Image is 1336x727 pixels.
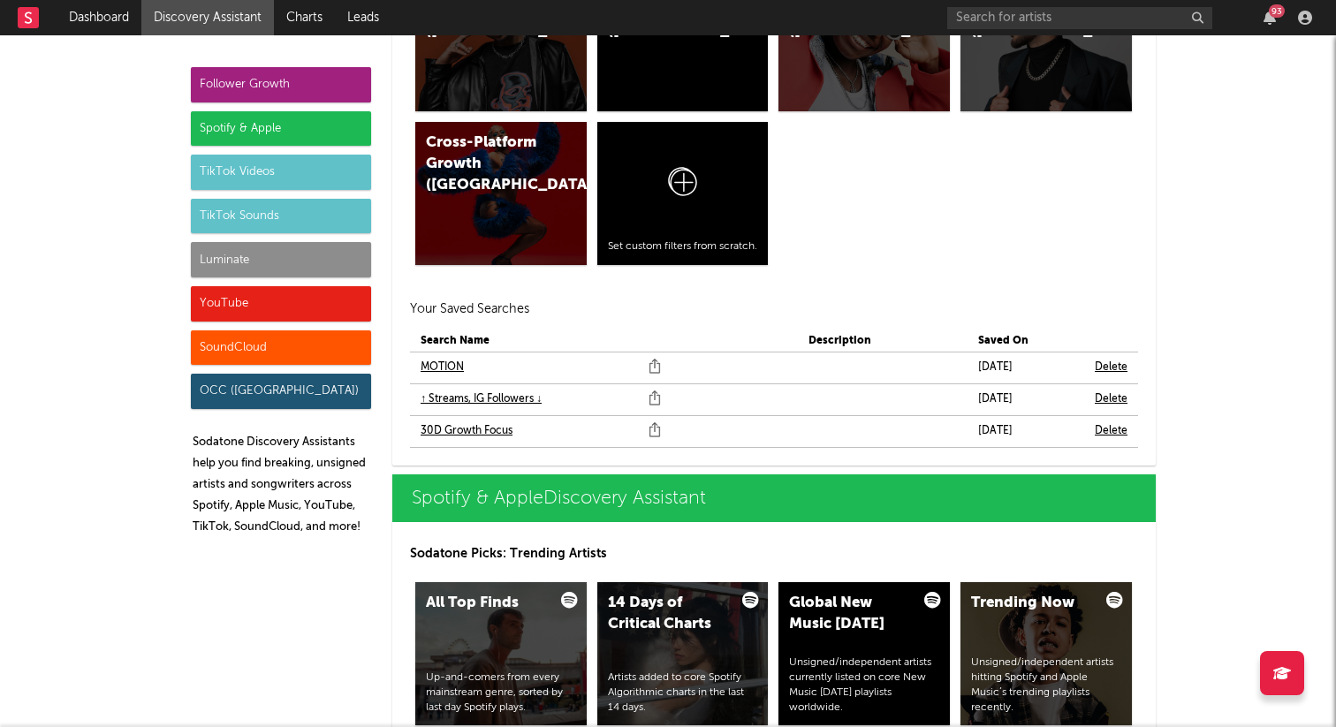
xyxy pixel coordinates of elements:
[789,593,909,635] div: Global New Music [DATE]
[968,415,1084,447] td: [DATE]
[415,582,587,725] a: All Top FindsUp-and-comers from every mainstream genre, sorted by last day Spotify plays.
[191,155,371,190] div: TikTok Videos
[971,655,1121,715] div: Unsigned/independent artists hitting Spotify and Apple Music’s trending playlists recently.
[960,582,1132,725] a: Trending NowUnsigned/independent artists hitting Spotify and Apple Music’s trending playlists rec...
[597,582,769,725] a: 14 Days of Critical ChartsArtists added to core Spotify Algorithmic charts in the last 14 days.
[410,299,1138,320] h2: Your Saved Searches
[421,357,464,378] a: MOTION
[1084,383,1138,415] td: Delete
[193,432,371,538] p: Sodatone Discovery Assistants help you find breaking, unsigned artists and songwriters across Spo...
[947,7,1212,29] input: Search for artists
[1084,415,1138,447] td: Delete
[392,474,1156,522] a: Spotify & AppleDiscovery Assistant
[191,330,371,366] div: SoundCloud
[415,122,587,265] a: Cross-Platform Growth ([GEOGRAPHIC_DATA])
[968,330,1084,352] th: Saved On
[191,199,371,234] div: TikTok Sounds
[421,389,542,410] a: ↑ Streams, IG Followers ↓
[968,383,1084,415] td: [DATE]
[426,593,546,614] div: All Top Finds
[778,582,950,725] a: Global New Music [DATE]Unsigned/independent artists currently listed on core New Music [DATE] pla...
[426,670,576,715] div: Up-and-comers from every mainstream genre, sorted by last day Spotify plays.
[191,286,371,322] div: YouTube
[597,122,769,265] a: Set custom filters from scratch.
[191,67,371,102] div: Follower Growth
[798,330,968,352] th: Description
[1269,4,1285,18] div: 93
[1084,352,1138,383] td: Delete
[608,239,758,254] div: Set custom filters from scratch.
[608,593,728,635] div: 14 Days of Critical Charts
[191,242,371,277] div: Luminate
[421,420,512,442] a: 30D Growth Focus
[971,593,1091,614] div: Trending Now
[191,374,371,409] div: OCC ([GEOGRAPHIC_DATA])
[191,111,371,147] div: Spotify & Apple
[789,655,939,715] div: Unsigned/independent artists currently listed on core New Music [DATE] playlists worldwide.
[1264,11,1276,25] button: 93
[426,133,546,196] div: Cross-Platform Growth ([GEOGRAPHIC_DATA])
[968,352,1084,383] td: [DATE]
[608,670,758,715] div: Artists added to core Spotify Algorithmic charts in the last 14 days.
[410,543,1138,564] p: Sodatone Picks: Trending Artists
[410,330,798,352] th: Search Name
